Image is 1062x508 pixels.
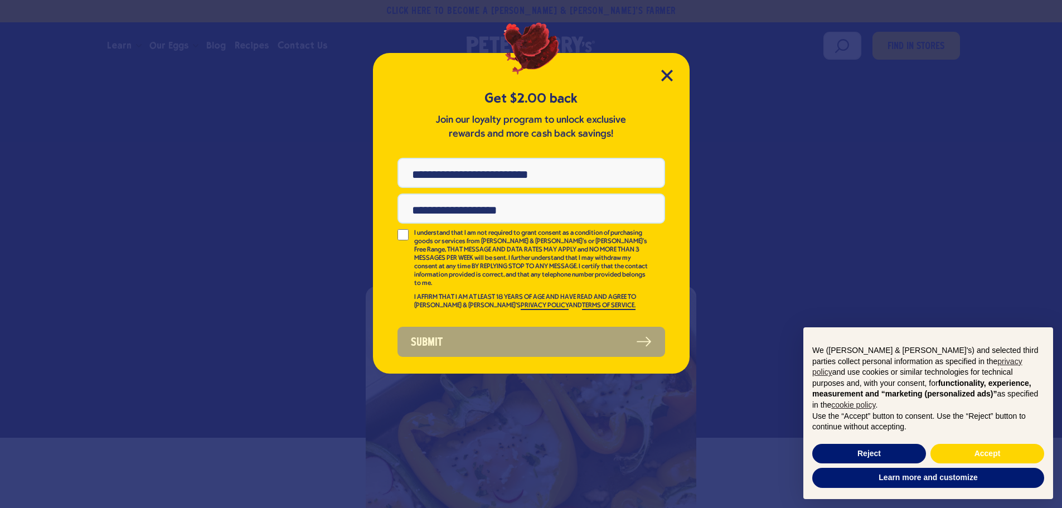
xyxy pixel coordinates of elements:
[812,468,1044,488] button: Learn more and customize
[812,411,1044,433] p: Use the “Accept” button to consent. Use the “Reject” button to continue without accepting.
[414,293,649,310] p: I AFFIRM THAT I AM AT LEAST 18 YEARS OF AGE AND HAVE READ AND AGREE TO [PERSON_NAME] & [PERSON_NA...
[661,70,673,81] button: Close Modal
[582,302,636,310] a: TERMS OF SERVICE.
[434,113,629,141] p: Join our loyalty program to unlock exclusive rewards and more cash back savings!
[521,302,569,310] a: PRIVACY POLICY
[397,89,665,108] h5: Get $2.00 back
[930,444,1044,464] button: Accept
[397,327,665,357] button: Submit
[397,229,409,240] input: I understand that I am not required to grant consent as a condition of purchasing goods or servic...
[414,229,649,288] p: I understand that I am not required to grant consent as a condition of purchasing goods or servic...
[831,400,875,409] a: cookie policy
[812,444,926,464] button: Reject
[812,345,1044,411] p: We ([PERSON_NAME] & [PERSON_NAME]'s) and selected third parties collect personal information as s...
